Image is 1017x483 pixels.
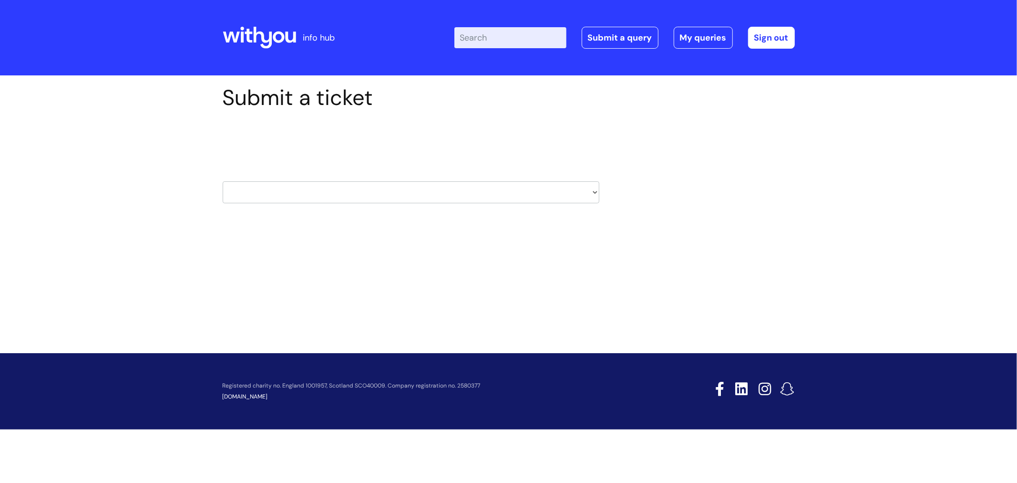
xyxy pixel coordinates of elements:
[454,27,795,49] div: | -
[223,133,599,150] h2: Select issue type
[674,27,733,49] a: My queries
[748,27,795,49] a: Sign out
[223,393,268,400] a: [DOMAIN_NAME]
[303,30,335,45] p: info hub
[223,85,599,111] h1: Submit a ticket
[582,27,658,49] a: Submit a query
[454,27,566,48] input: Search
[223,383,648,389] p: Registered charity no. England 1001957, Scotland SCO40009. Company registration no. 2580377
